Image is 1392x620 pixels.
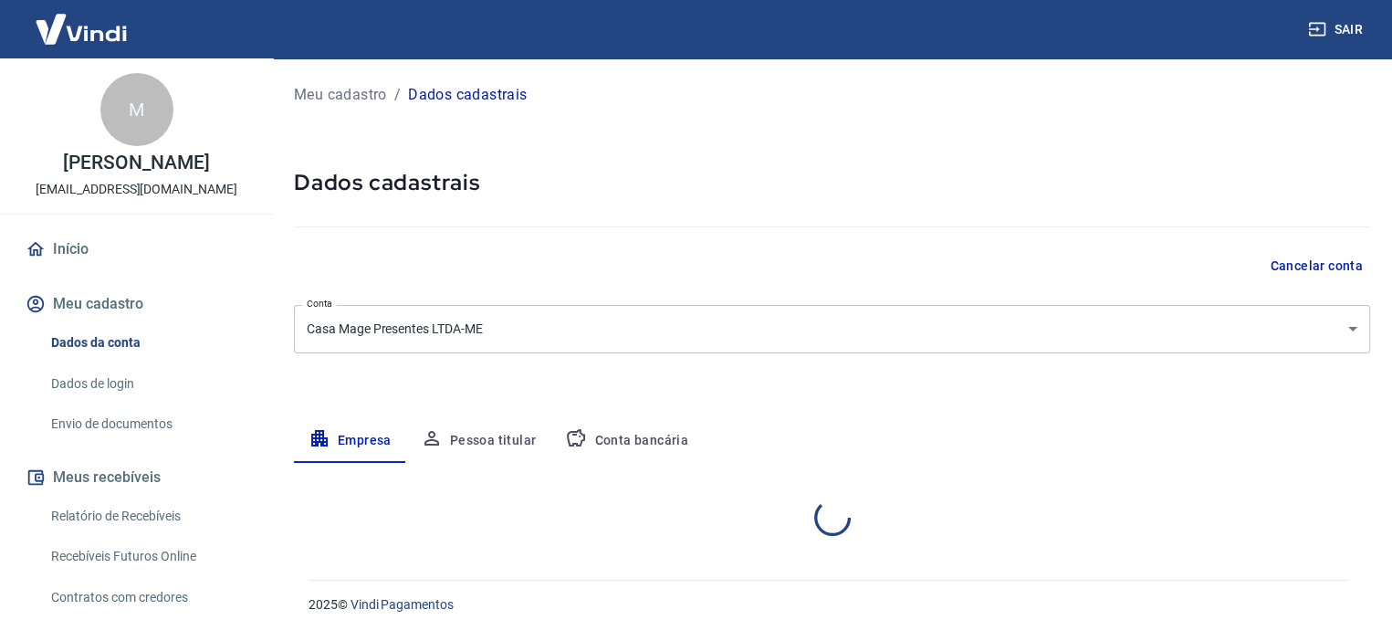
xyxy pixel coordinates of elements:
p: Dados cadastrais [408,84,527,106]
div: M [100,73,173,146]
button: Meus recebíveis [22,457,251,498]
a: Contratos com credores [44,579,251,616]
label: Conta [307,297,332,310]
a: Meu cadastro [294,84,387,106]
a: Vindi Pagamentos [351,597,454,612]
a: Recebíveis Futuros Online [44,538,251,575]
a: Dados de login [44,365,251,403]
button: Conta bancária [550,419,703,463]
a: Envio de documentos [44,405,251,443]
p: [EMAIL_ADDRESS][DOMAIN_NAME] [36,180,237,199]
button: Meu cadastro [22,284,251,324]
a: Início [22,229,251,269]
button: Sair [1304,13,1370,47]
img: Vindi [22,1,141,57]
p: 2025 © [309,595,1348,615]
a: Relatório de Recebíveis [44,498,251,535]
button: Empresa [294,419,406,463]
p: / [394,84,401,106]
h5: Dados cadastrais [294,168,1370,197]
p: [PERSON_NAME] [63,153,209,173]
a: Dados da conta [44,324,251,362]
div: Casa Mage Presentes LTDA-ME [294,305,1370,353]
button: Cancelar conta [1262,249,1370,283]
button: Pessoa titular [406,419,551,463]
